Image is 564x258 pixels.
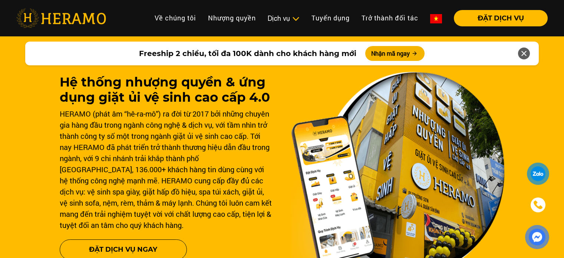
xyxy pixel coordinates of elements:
[16,9,106,28] img: heramo-logo.png
[454,10,548,26] button: ĐẶT DỊCH VỤ
[60,108,273,231] div: HERAMO (phát âm “hê-ra-mô”) ra đời từ 2017 bởi những chuyên gia hàng đầu trong ngành công nghệ & ...
[527,194,549,216] a: phone-icon
[202,10,262,26] a: Nhượng quyền
[292,15,300,23] img: subToggleIcon
[448,15,548,22] a: ĐẶT DỊCH VỤ
[306,10,356,26] a: Tuyển dụng
[60,75,273,105] h1: Hệ thống nhượng quyền & ứng dụng giặt ủi vệ sinh cao cấp 4.0
[365,46,425,61] button: Nhận mã ngay
[268,13,300,23] div: Dịch vụ
[534,200,542,209] img: phone-icon
[149,10,202,26] a: Về chúng tôi
[356,10,424,26] a: Trở thành đối tác
[430,14,442,23] img: vn-flag.png
[139,48,356,59] span: Freeship 2 chiều, tối đa 100K dành cho khách hàng mới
